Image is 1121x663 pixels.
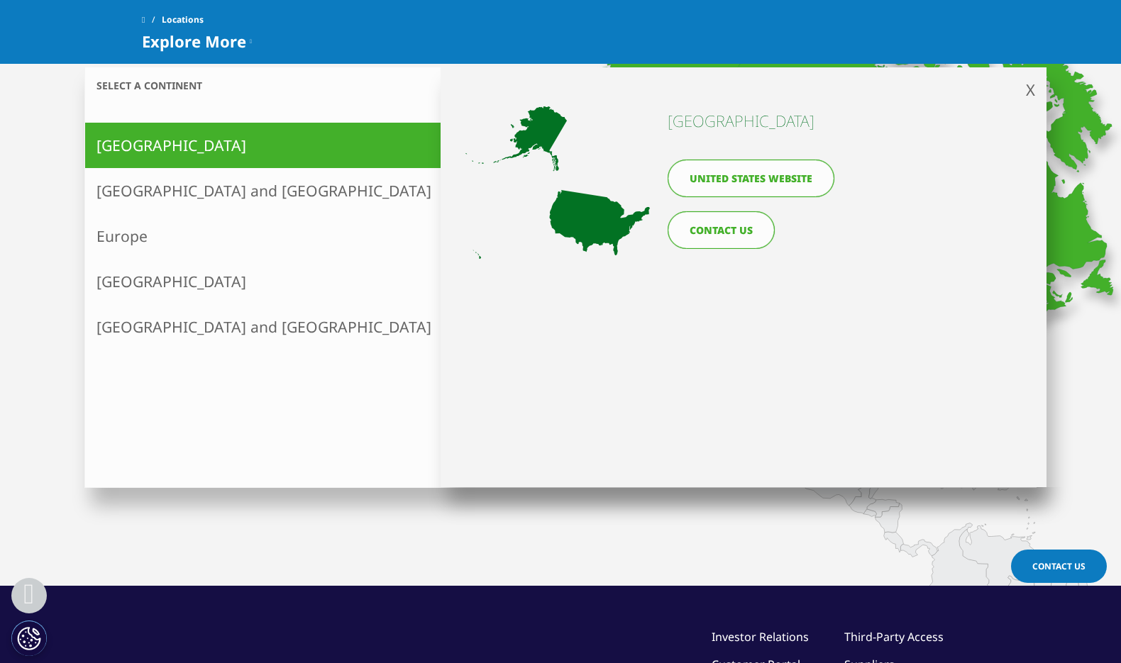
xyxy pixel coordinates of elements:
button: Cookies Settings [11,620,47,656]
a: [GEOGRAPHIC_DATA] [85,123,443,168]
a: Contact Us [1011,550,1107,583]
span: Locations [162,7,204,33]
span: Explore More [142,33,246,50]
span: X [1026,79,1035,100]
a: United States website [668,160,834,197]
a: CONTACT US [668,211,775,249]
a: [GEOGRAPHIC_DATA] and [GEOGRAPHIC_DATA] [85,168,443,213]
span: Contact Us [1032,560,1086,572]
a: Investor Relations [712,629,809,645]
a: [GEOGRAPHIC_DATA] [85,259,443,304]
h3: Select a continent [85,79,443,92]
a: Third-Party Access [844,629,944,645]
a: Europe [85,213,443,259]
a: [GEOGRAPHIC_DATA] and [GEOGRAPHIC_DATA] [85,304,443,350]
h4: [GEOGRAPHIC_DATA] [668,110,841,131]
